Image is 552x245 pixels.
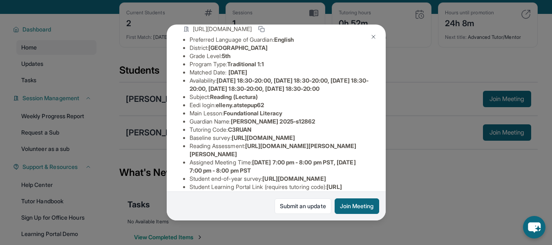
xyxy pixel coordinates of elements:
li: Reading Assessment : [190,142,369,158]
span: Foundational Literacy [223,110,282,117]
span: [URL][DOMAIN_NAME][PERSON_NAME][PERSON_NAME] [190,142,357,157]
span: [DATE] 18:30-20:00, [DATE] 18:30-20:00, [DATE] 18:30-20:00, [DATE] 18:30-20:00, [DATE] 18:30-20:00 [190,77,369,92]
li: Tutoring Code : [190,126,369,134]
li: Matched Date: [190,68,369,76]
span: 5th [222,52,230,59]
span: [GEOGRAPHIC_DATA] [208,44,268,51]
span: elleny.atstepup62 [216,101,264,108]
li: Grade Level: [190,52,369,60]
li: Guardian Name : [190,117,369,126]
span: Reading (Lectura) [210,93,258,100]
span: [URL][DOMAIN_NAME] [232,134,295,141]
span: [DATE] 7:00 pm - 8:00 pm PST, [DATE] 7:00 pm - 8:00 pm PST [190,159,356,174]
span: [URL][DOMAIN_NAME] [193,25,252,33]
span: English [274,36,294,43]
button: Copy link [257,24,266,34]
li: Availability: [190,76,369,93]
span: [PERSON_NAME] 2025-s12862 [231,118,315,125]
li: Baseline survey : [190,134,369,142]
span: C3RUAN [228,126,251,133]
a: Submit an update [275,198,331,214]
li: Student end-of-year survey : [190,175,369,183]
button: chat-button [523,216,545,238]
li: Preferred Language of Guardian: [190,36,369,44]
li: Subject : [190,93,369,101]
li: Assigned Meeting Time : [190,158,369,175]
span: [DATE] [228,69,247,76]
li: Main Lesson : [190,109,369,117]
span: Traditional 1:1 [227,61,264,67]
li: District: [190,44,369,52]
img: Close Icon [370,34,377,40]
li: Program Type: [190,60,369,68]
li: Eedi login : [190,101,369,109]
span: [URL][DOMAIN_NAME] [262,175,326,182]
li: Student Learning Portal Link (requires tutoring code) : [190,183,369,199]
button: Join Meeting [335,198,379,214]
